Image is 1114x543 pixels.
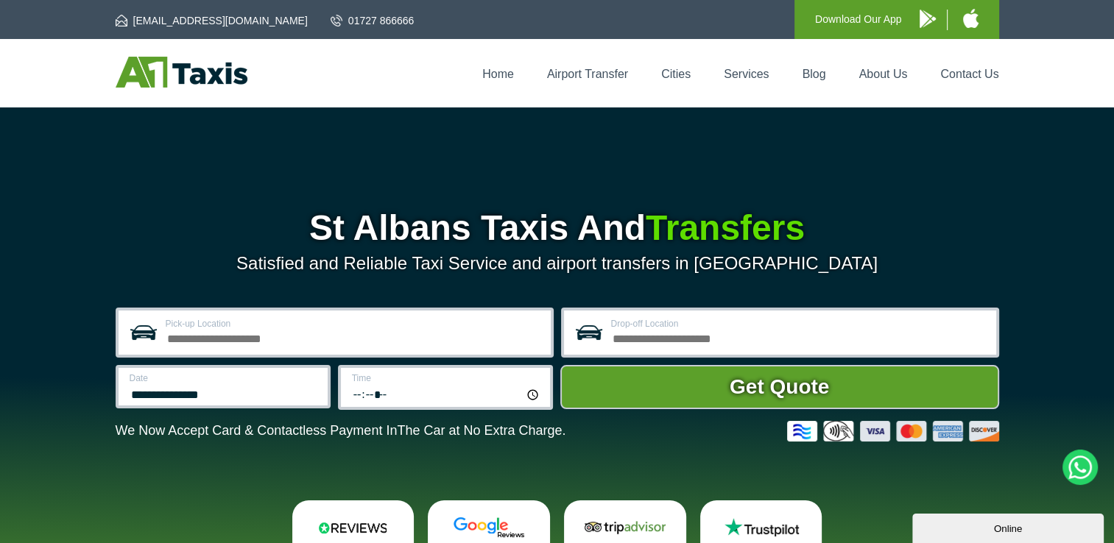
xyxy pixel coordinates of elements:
label: Drop-off Location [611,319,987,328]
span: Transfers [646,208,805,247]
label: Time [352,374,541,383]
img: A1 Taxis St Albans LTD [116,57,247,88]
a: Airport Transfer [547,68,628,80]
a: Contact Us [940,68,998,80]
p: Satisfied and Reliable Taxi Service and airport transfers in [GEOGRAPHIC_DATA] [116,253,999,274]
img: Reviews.io [309,517,397,539]
p: We Now Accept Card & Contactless Payment In [116,423,566,439]
a: Blog [802,68,825,80]
img: A1 Taxis Android App [920,10,936,28]
img: Google [445,517,533,539]
a: Cities [661,68,691,80]
h1: St Albans Taxis And [116,210,999,246]
label: Pick-up Location [166,319,542,328]
a: 01727 866666 [331,13,415,28]
span: The Car at No Extra Charge. [397,423,565,438]
a: Home [482,68,514,80]
label: Date [130,374,319,383]
p: Download Our App [815,10,902,29]
a: [EMAIL_ADDRESS][DOMAIN_NAME] [116,13,308,28]
img: Trustpilot [717,517,805,539]
img: A1 Taxis iPhone App [963,9,979,28]
button: Get Quote [560,365,999,409]
iframe: chat widget [912,511,1107,543]
a: About Us [859,68,908,80]
img: Tripadvisor [581,517,669,539]
a: Services [724,68,769,80]
img: Credit And Debit Cards [787,421,999,441]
